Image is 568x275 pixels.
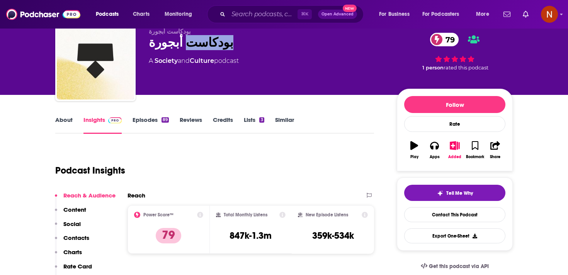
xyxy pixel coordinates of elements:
[159,8,202,20] button: open menu
[162,117,169,123] div: 89
[541,6,558,23] span: Logged in as AdelNBM
[57,22,134,100] img: بودكاست أبجورة
[476,9,489,20] span: More
[321,12,354,16] span: Open Advanced
[541,6,558,23] img: User Profile
[298,9,312,19] span: ⌘ K
[6,7,80,22] img: Podchaser - Follow, Share and Rate Podcasts
[178,57,190,64] span: and
[96,9,119,20] span: Podcasts
[55,206,86,220] button: Content
[465,136,485,164] button: Bookmark
[404,185,505,201] button: tell me why sparkleTell Me Why
[541,6,558,23] button: Show profile menu
[63,263,92,270] p: Rate Card
[444,65,488,71] span: rated this podcast
[55,116,73,134] a: About
[520,8,532,21] a: Show notifications dropdown
[55,192,116,206] button: Reach & Audience
[55,234,89,248] button: Contacts
[55,165,125,176] h1: Podcast Insights
[128,8,154,20] a: Charts
[437,190,443,196] img: tell me why sparkle
[214,5,371,23] div: Search podcasts, credits, & more...
[312,230,354,241] h3: 359k-534k
[446,190,473,196] span: Tell Me Why
[430,155,440,159] div: Apps
[224,212,267,218] h2: Total Monthly Listens
[133,116,169,134] a: Episodes89
[471,8,499,20] button: open menu
[466,155,484,159] div: Bookmark
[63,206,86,213] p: Content
[410,155,418,159] div: Play
[128,192,145,199] h2: Reach
[230,230,272,241] h3: 847k-1.3m
[404,116,505,132] div: Rate
[424,136,444,164] button: Apps
[306,212,348,218] h2: New Episode Listens
[90,8,129,20] button: open menu
[374,8,419,20] button: open menu
[500,8,514,21] a: Show notifications dropdown
[133,9,150,20] span: Charts
[318,10,357,19] button: Open AdvancedNew
[244,116,264,134] a: Lists3
[448,155,461,159] div: Added
[429,263,489,270] span: Get this podcast via API
[156,228,181,243] p: 79
[422,9,459,20] span: For Podcasters
[485,136,505,164] button: Share
[155,57,178,64] a: Society
[259,117,264,123] div: 3
[165,9,192,20] span: Monitoring
[417,8,471,20] button: open menu
[180,116,202,134] a: Reviews
[404,228,505,243] button: Export One-Sheet
[190,57,214,64] a: Culture
[63,248,82,256] p: Charts
[404,207,505,222] a: Contact This Podcast
[63,220,81,228] p: Social
[379,9,410,20] span: For Business
[63,234,89,241] p: Contacts
[343,5,357,12] span: New
[275,116,294,134] a: Similar
[404,136,424,164] button: Play
[445,136,465,164] button: Added
[55,220,81,235] button: Social
[108,117,122,123] img: Podchaser Pro
[397,28,513,76] div: 79 1 personrated this podcast
[143,212,173,218] h2: Power Score™
[83,116,122,134] a: InsightsPodchaser Pro
[490,155,500,159] div: Share
[213,116,233,134] a: Credits
[404,96,505,113] button: Follow
[438,33,459,46] span: 79
[430,33,459,46] a: 79
[422,65,444,71] span: 1 person
[149,28,190,35] span: بودكاست أبجورة
[63,192,116,199] p: Reach & Audience
[149,56,239,66] div: A podcast
[228,8,298,20] input: Search podcasts, credits, & more...
[55,248,82,263] button: Charts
